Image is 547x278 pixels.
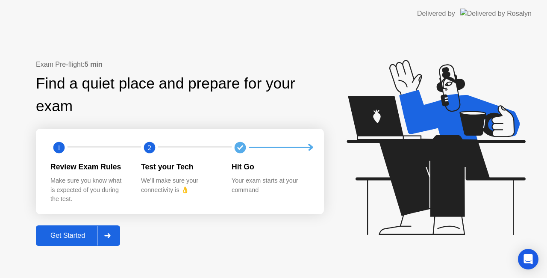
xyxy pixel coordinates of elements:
[518,249,538,269] div: Open Intercom Messenger
[141,161,218,172] div: Test your Tech
[141,176,218,195] div: We’ll make sure your connectivity is 👌
[232,176,309,195] div: Your exam starts at your command
[148,143,151,151] text: 2
[232,161,309,172] div: Hit Go
[38,232,97,240] div: Get Started
[36,72,324,118] div: Find a quiet place and prepare for your exam
[85,61,103,68] b: 5 min
[417,9,455,19] div: Delivered by
[36,225,120,246] button: Get Started
[36,59,324,70] div: Exam Pre-flight:
[460,9,532,18] img: Delivered by Rosalyn
[57,143,61,151] text: 1
[50,176,127,204] div: Make sure you know what is expected of you during the test.
[50,161,127,172] div: Review Exam Rules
